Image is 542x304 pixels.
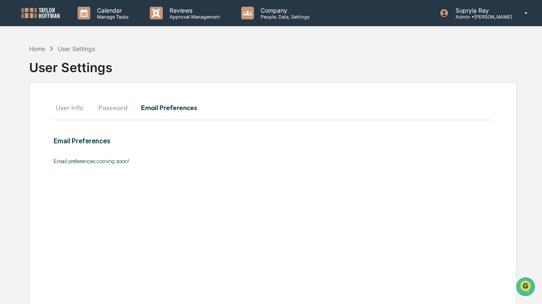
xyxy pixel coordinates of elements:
[59,143,102,149] a: Powered byPylon
[54,137,404,145] div: Email Preferences
[5,103,58,118] a: 🖐️Preclearance
[134,97,204,118] button: Email Preferences
[8,18,154,31] p: How can we help?
[29,45,45,52] div: Home
[17,122,53,131] span: Data Lookup
[90,7,133,14] p: Calendar
[20,7,61,19] img: logo
[90,14,133,20] p: Manage Tasks
[70,106,105,115] span: Attestations
[163,7,224,14] p: Reviews
[61,107,68,114] div: 🗄️
[54,158,404,164] div: Email preferences coming soon!
[143,67,154,77] button: Start new chat
[8,107,15,114] div: 🖐️
[449,14,512,20] p: Admin • [PERSON_NAME]
[92,97,134,118] button: Password
[29,73,110,80] div: We're offline, we'll be back soon
[58,45,95,52] div: User Settings
[515,276,538,299] iframe: Open customer support
[84,143,102,149] span: Pylon
[5,119,57,134] a: 🔎Data Lookup
[254,7,314,14] p: Company
[449,7,512,14] p: Supryia Ray
[163,14,224,20] p: Approval Management
[8,65,24,80] img: 1746055101610-c473b297-6a78-478c-a979-82029cc54cd1
[17,106,54,115] span: Preclearance
[29,65,138,73] div: Start new chat
[54,97,492,118] div: secondary tabs example
[58,103,108,118] a: 🗄️Attestations
[8,123,15,130] div: 🔎
[254,14,314,20] p: People, Data, Settings
[29,53,112,75] div: User Settings
[54,97,92,118] button: User Info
